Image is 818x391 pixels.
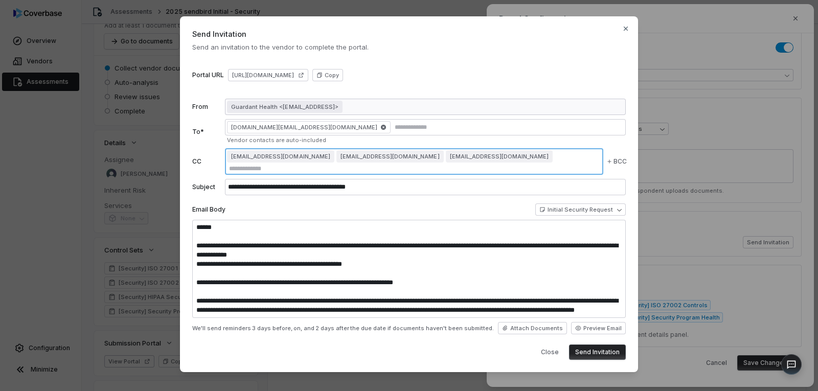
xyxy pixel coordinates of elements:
[450,152,549,160] span: [EMAIL_ADDRESS][DOMAIN_NAME]
[315,325,349,332] span: 2 days after
[192,29,626,39] span: Send Invitation
[192,205,225,214] label: Email Body
[571,322,626,334] button: Preview Email
[498,322,567,334] button: Attach Documents
[312,69,343,81] button: Copy
[227,121,391,133] span: [DOMAIN_NAME][EMAIL_ADDRESS][DOMAIN_NAME]
[231,152,330,160] span: [EMAIL_ADDRESS][DOMAIN_NAME]
[340,152,440,160] span: [EMAIL_ADDRESS][DOMAIN_NAME]
[604,150,629,173] button: BCC
[192,71,224,79] label: Portal URL
[192,183,221,191] label: Subject
[227,136,626,144] div: Vendor contacts are auto-included
[192,103,221,111] label: From
[535,344,565,360] button: Close
[228,69,308,81] a: [URL][DOMAIN_NAME]
[252,325,292,332] span: 3 days before,
[569,344,626,360] button: Send Invitation
[192,325,251,332] span: We'll send reminders
[510,325,563,332] span: Attach Documents
[192,157,221,166] label: CC
[231,103,338,111] span: Guardant Health <[EMAIL_ADDRESS]>
[350,325,494,332] span: the due date if documents haven't been submitted.
[192,42,626,52] span: Send an invitation to the vendor to complete the portal.
[293,325,314,332] span: on, and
